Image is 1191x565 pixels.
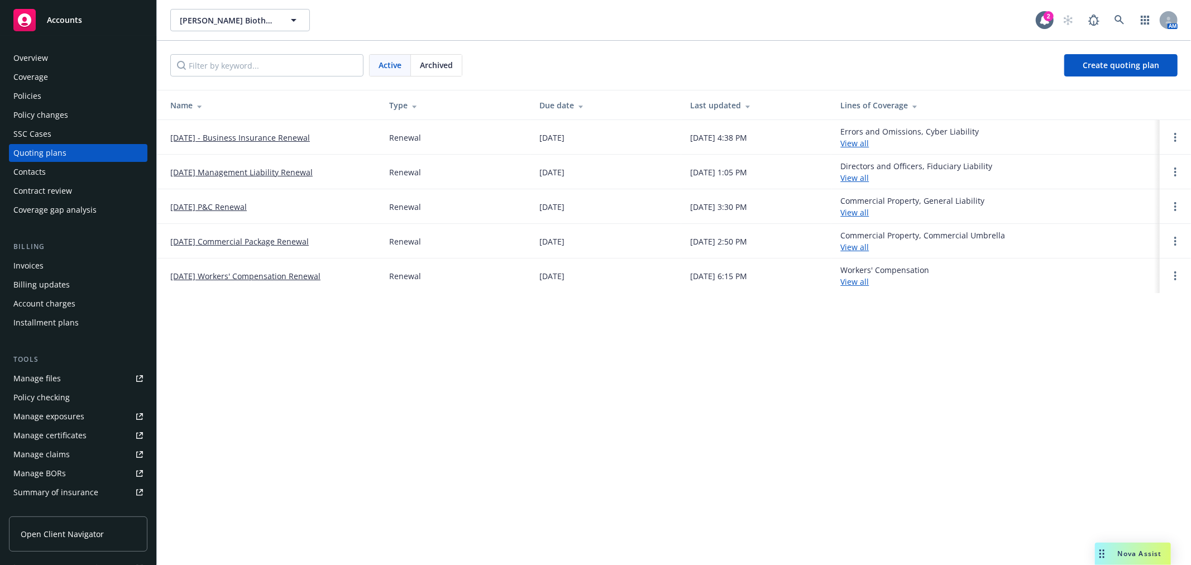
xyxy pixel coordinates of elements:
a: [DATE] - Business Insurance Renewal [170,132,310,143]
span: Nova Assist [1118,549,1162,558]
div: Directors and Officers, Fiduciary Liability [840,160,992,184]
div: Account charges [13,295,75,313]
div: Manage exposures [13,408,84,425]
span: [PERSON_NAME] Biotherapeutics, Inc. [180,15,276,26]
div: Manage files [13,370,61,387]
div: [DATE] 6:15 PM [690,270,747,282]
a: Open options [1169,234,1182,248]
div: Policy checking [13,389,70,406]
div: [DATE] [539,201,565,213]
a: View all [840,207,869,218]
a: Invoices [9,257,147,275]
div: Policy AI ingestions [13,502,85,520]
a: Quoting plans [9,144,147,162]
div: Coverage gap analysis [13,201,97,219]
a: Policy checking [9,389,147,406]
div: Billing updates [13,276,70,294]
span: Active [379,59,401,71]
div: Summary of insurance [13,483,98,501]
a: Manage files [9,370,147,387]
div: Drag to move [1095,543,1109,565]
a: Manage BORs [9,465,147,482]
a: [DATE] Commercial Package Renewal [170,236,309,247]
div: Manage claims [13,446,70,463]
div: Lines of Coverage [840,99,1151,111]
div: Errors and Omissions, Cyber Liability [840,126,979,149]
a: Create quoting plan [1064,54,1178,76]
span: Accounts [47,16,82,25]
div: Last updated [690,99,822,111]
div: 2 [1044,11,1054,21]
a: Installment plans [9,314,147,332]
span: Create quoting plan [1083,60,1159,70]
div: Quoting plans [13,144,66,162]
a: Report a Bug [1083,9,1105,31]
a: Start snowing [1057,9,1079,31]
div: Workers' Compensation [840,264,929,288]
a: Open options [1169,269,1182,282]
div: Contacts [13,163,46,181]
div: [DATE] [539,166,565,178]
a: Overview [9,49,147,67]
a: View all [840,276,869,287]
div: Tools [9,354,147,365]
a: View all [840,242,869,252]
a: Contract review [9,182,147,200]
a: Account charges [9,295,147,313]
div: SSC Cases [13,125,51,143]
div: Overview [13,49,48,67]
a: Coverage gap analysis [9,201,147,219]
div: [DATE] [539,132,565,143]
div: Name [170,99,371,111]
span: Archived [420,59,453,71]
div: Due date [539,99,672,111]
div: Commercial Property, General Liability [840,195,984,218]
div: Policy changes [13,106,68,124]
div: [DATE] 4:38 PM [690,132,747,143]
a: [DATE] Management Liability Renewal [170,166,313,178]
a: Manage exposures [9,408,147,425]
div: Installment plans [13,314,79,332]
div: Renewal [389,236,421,247]
a: Policies [9,87,147,105]
button: Nova Assist [1095,543,1171,565]
div: Renewal [389,201,421,213]
div: Manage BORs [13,465,66,482]
a: Manage certificates [9,427,147,444]
a: Accounts [9,4,147,36]
a: Open options [1169,131,1182,144]
a: SSC Cases [9,125,147,143]
a: [DATE] P&C Renewal [170,201,247,213]
div: Commercial Property, Commercial Umbrella [840,229,1005,253]
div: Policies [13,87,41,105]
div: Type [389,99,522,111]
div: Manage certificates [13,427,87,444]
div: [DATE] 3:30 PM [690,201,747,213]
div: [DATE] 2:50 PM [690,236,747,247]
a: Policy changes [9,106,147,124]
div: Contract review [13,182,72,200]
div: [DATE] [539,236,565,247]
div: Coverage [13,68,48,86]
a: Switch app [1134,9,1156,31]
span: Open Client Navigator [21,528,104,540]
div: Renewal [389,166,421,178]
input: Filter by keyword... [170,54,363,76]
div: Renewal [389,132,421,143]
div: Invoices [13,257,44,275]
a: Coverage [9,68,147,86]
div: [DATE] [539,270,565,282]
a: Search [1108,9,1131,31]
a: Policy AI ingestions [9,502,147,520]
div: Renewal [389,270,421,282]
div: [DATE] 1:05 PM [690,166,747,178]
a: Summary of insurance [9,483,147,501]
a: Open options [1169,165,1182,179]
a: Manage claims [9,446,147,463]
a: Billing updates [9,276,147,294]
a: [DATE] Workers' Compensation Renewal [170,270,321,282]
div: Billing [9,241,147,252]
a: View all [840,173,869,183]
a: View all [840,138,869,149]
